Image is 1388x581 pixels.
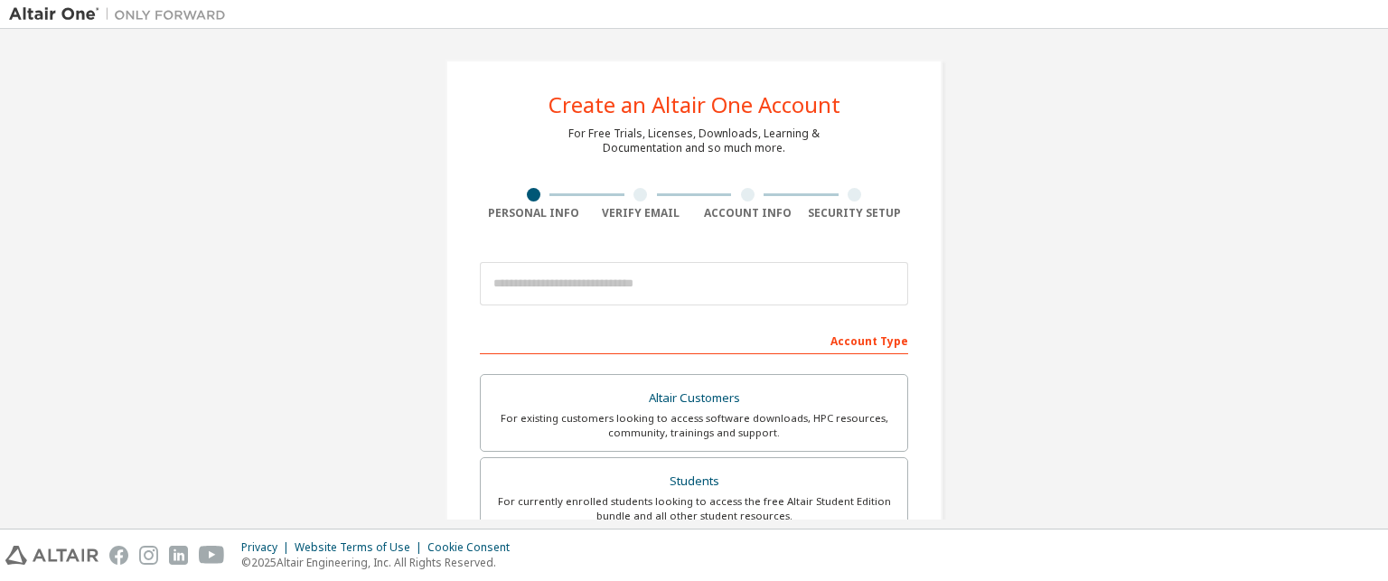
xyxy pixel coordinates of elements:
div: For currently enrolled students looking to access the free Altair Student Edition bundle and all ... [492,494,896,523]
div: Security Setup [802,206,909,220]
div: Create an Altair One Account [549,94,840,116]
div: Cookie Consent [427,540,520,555]
img: Altair One [9,5,235,23]
img: youtube.svg [199,546,225,565]
div: Personal Info [480,206,587,220]
div: For existing customers looking to access software downloads, HPC resources, community, trainings ... [492,411,896,440]
div: Students [492,469,896,494]
p: © 2025 Altair Engineering, Inc. All Rights Reserved. [241,555,520,570]
img: linkedin.svg [169,546,188,565]
img: instagram.svg [139,546,158,565]
div: Privacy [241,540,295,555]
div: Altair Customers [492,386,896,411]
img: facebook.svg [109,546,128,565]
img: altair_logo.svg [5,546,98,565]
div: For Free Trials, Licenses, Downloads, Learning & Documentation and so much more. [568,127,820,155]
div: Verify Email [587,206,695,220]
div: Website Terms of Use [295,540,427,555]
div: Account Type [480,325,908,354]
div: Account Info [694,206,802,220]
